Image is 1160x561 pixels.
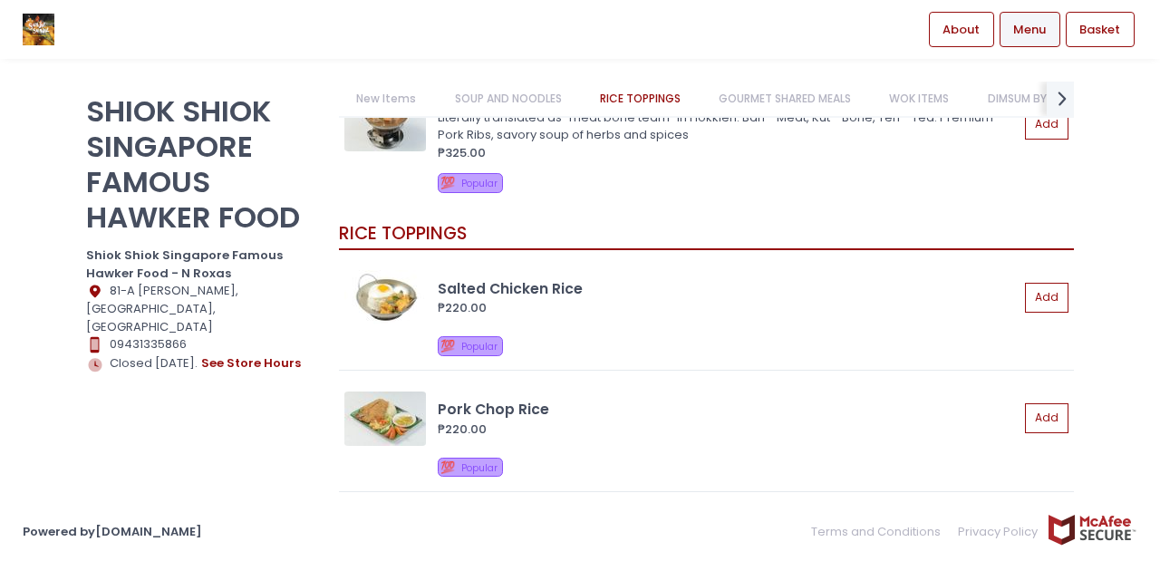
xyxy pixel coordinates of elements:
[339,82,434,116] a: New Items
[438,299,1019,317] div: ₱220.00
[811,514,950,549] a: Terms and Conditions
[440,174,455,191] span: 💯
[942,21,980,39] span: About
[929,12,994,46] a: About
[1025,403,1068,433] button: Add
[200,353,302,373] button: see store hours
[86,93,316,235] p: SHIOK SHIOK SINGAPORE FAMOUS HAWKER FOOD
[86,353,316,373] div: Closed [DATE].
[461,461,498,475] span: Popular
[701,82,869,116] a: GOURMET SHARED MEALS
[950,514,1048,549] a: Privacy Policy
[86,247,283,282] b: Shiok Shiok Singapore Famous Hawker Food - N Roxas
[1025,110,1068,140] button: Add
[344,270,426,324] img: Salted Chicken Rice
[23,14,54,45] img: logo
[339,221,467,246] span: RICE TOPPINGS
[1047,514,1137,546] img: mcafee-secure
[461,177,498,190] span: Popular
[1013,21,1046,39] span: Menu
[86,282,316,335] div: 81-A [PERSON_NAME], [GEOGRAPHIC_DATA], [GEOGRAPHIC_DATA]
[438,109,1013,144] div: Literally translated as "meat bone team" in Hokkien: Bah - Meat, Kut - Bone, Teh - Tea. Premium P...
[1079,21,1120,39] span: Basket
[440,337,455,354] span: 💯
[344,97,426,151] img: Bah Kut Teh
[23,523,202,540] a: Powered by[DOMAIN_NAME]
[582,82,698,116] a: RICE TOPPINGS
[1025,283,1068,313] button: Add
[437,82,579,116] a: SOUP AND NOODLES
[1000,12,1060,46] a: Menu
[461,340,498,353] span: Popular
[438,399,1019,420] div: Pork Chop Rice
[438,278,1019,299] div: Salted Chicken Rice
[86,335,316,353] div: 09431335866
[970,82,1120,116] a: DIMSUM BY EAT FRESH
[344,392,426,446] img: Pork Chop Rice
[438,144,1019,162] div: ₱325.00
[438,421,1019,439] div: ₱220.00
[440,459,455,476] span: 💯
[872,82,967,116] a: WOK ITEMS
